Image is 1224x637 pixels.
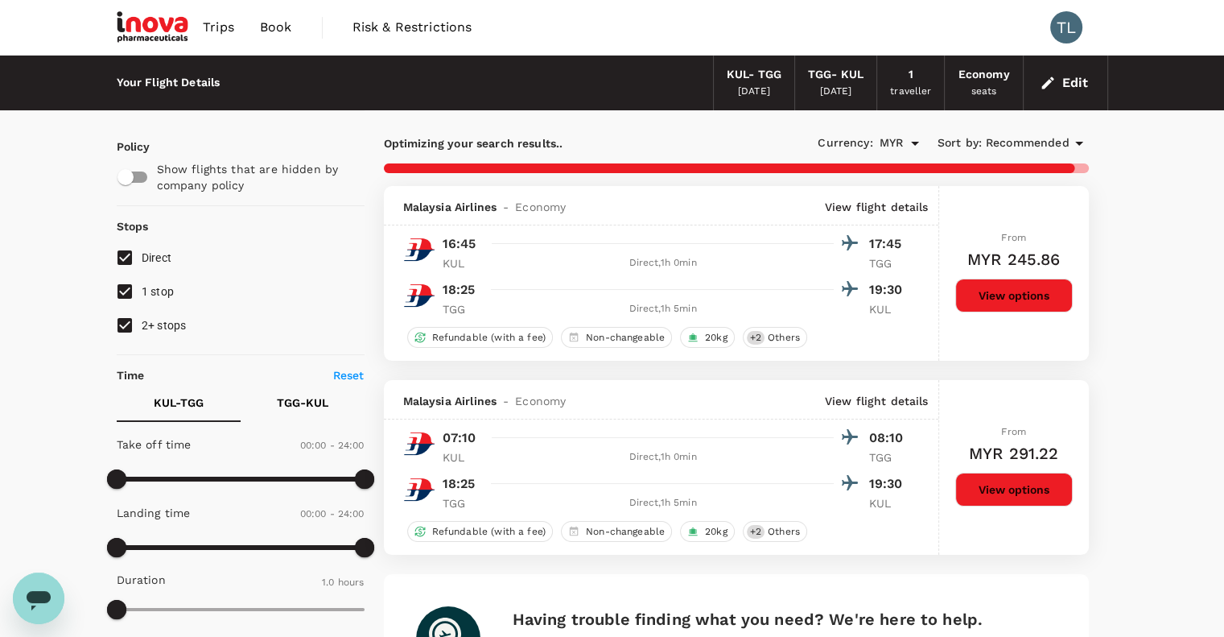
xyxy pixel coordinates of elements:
[680,521,735,542] div: 20kg
[869,255,909,271] p: TGG
[747,525,764,539] span: + 2
[426,525,552,539] span: Refundable (with a fee)
[117,505,191,521] p: Landing time
[825,199,929,215] p: View flight details
[699,331,734,345] span: 20kg
[13,573,64,624] iframe: Button to launch messaging window
[407,327,553,348] div: Refundable (with a fee)
[727,66,781,84] div: KUL - TGG
[277,395,328,411] p: TGG - KUL
[333,367,365,383] p: Reset
[561,521,672,542] div: Non-changeable
[967,246,1061,272] h6: MYR 245.86
[443,255,483,271] p: KUL
[808,66,863,84] div: TGG - KUL
[738,84,770,100] div: [DATE]
[443,234,476,254] p: 16:45
[969,441,1059,466] h6: MYR 291.22
[203,18,234,37] span: Trips
[820,84,852,100] div: [DATE]
[117,139,131,155] p: Policy
[443,280,476,300] p: 18:25
[909,66,913,84] div: 1
[443,495,483,511] p: TGG
[699,525,734,539] span: 20kg
[492,301,834,317] div: Direct , 1h 5min
[958,66,1009,84] div: Economy
[300,508,365,519] span: 00:00 - 24:00
[322,577,364,588] span: 1.0 hours
[403,279,435,312] img: MH
[403,234,435,266] img: MH
[869,495,909,511] p: KUL
[403,393,497,409] span: Malaysia Airlines
[117,10,191,45] img: iNova Pharmaceuticals
[579,525,671,539] span: Non-changeable
[869,280,909,300] p: 19:30
[142,319,187,332] span: 2+ stops
[869,301,909,317] p: KUL
[747,331,764,345] span: + 2
[492,495,834,511] div: Direct , 1h 5min
[117,436,192,453] p: Take off time
[761,331,806,345] span: Others
[492,449,834,465] div: Direct , 1h 0min
[352,18,472,37] span: Risk & Restrictions
[492,255,834,271] div: Direct , 1h 0min
[154,395,204,411] p: KUL - TGG
[818,134,872,152] span: Currency :
[300,440,365,451] span: 00:00 - 24:00
[743,327,807,348] div: +2Others
[426,331,552,345] span: Refundable (with a fee)
[443,301,483,317] p: TGG
[986,134,1069,152] span: Recommended
[869,234,909,254] p: 17:45
[1036,70,1094,96] button: Edit
[117,367,145,383] p: Time
[579,331,671,345] span: Non-changeable
[117,74,220,92] div: Your Flight Details
[680,327,735,348] div: 20kg
[443,474,476,494] p: 18:25
[869,428,909,448] p: 08:10
[869,474,909,494] p: 19:30
[142,285,175,298] span: 1 stop
[904,132,926,155] button: Open
[1001,232,1026,243] span: From
[407,521,553,542] div: Refundable (with a fee)
[761,525,806,539] span: Others
[890,84,931,100] div: traveller
[403,428,435,460] img: MH
[513,606,1057,632] h6: Having trouble finding what you need? We're here to help.
[497,199,515,215] span: -
[1001,426,1026,437] span: From
[955,279,1073,312] button: View options
[1050,11,1082,43] div: TL
[384,135,736,151] p: Optimizing your search results..
[825,393,929,409] p: View flight details
[117,572,166,588] p: Duration
[938,134,982,152] span: Sort by :
[260,18,292,37] span: Book
[497,393,515,409] span: -
[403,199,497,215] span: Malaysia Airlines
[443,449,483,465] p: KUL
[117,220,149,233] strong: Stops
[142,251,172,264] span: Direct
[443,428,476,448] p: 07:10
[403,474,435,506] img: MH
[561,327,672,348] div: Non-changeable
[157,161,353,193] p: Show flights that are hidden by company policy
[743,521,807,542] div: +2Others
[515,393,566,409] span: Economy
[955,473,1073,507] button: View options
[515,199,566,215] span: Economy
[971,84,997,100] div: seats
[869,449,909,465] p: TGG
